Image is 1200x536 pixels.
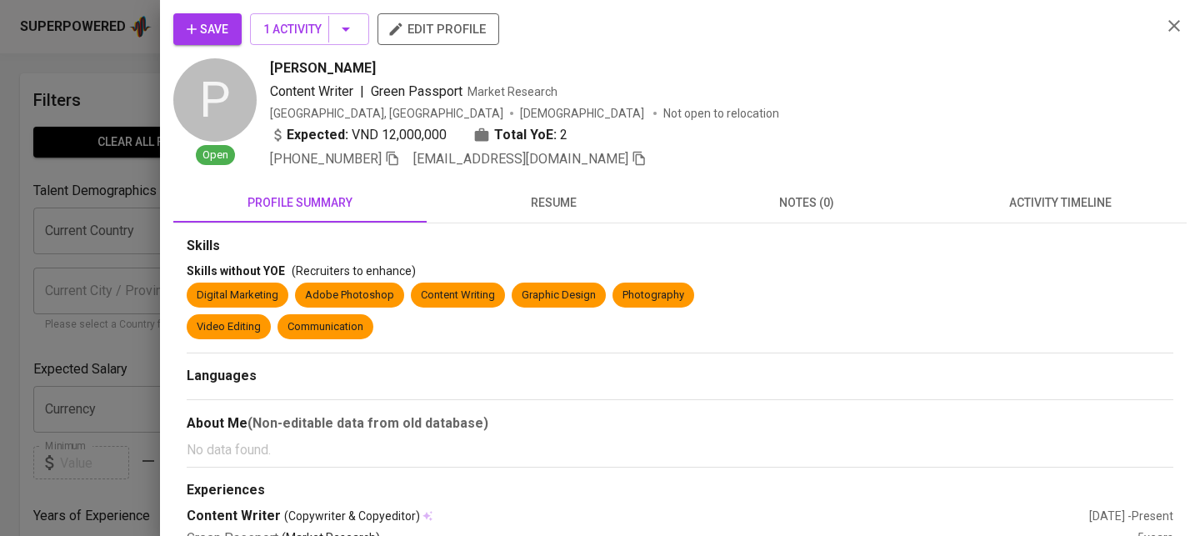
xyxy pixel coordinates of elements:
span: activity timeline [943,193,1177,213]
div: P [173,58,257,142]
b: Total YoE: [494,125,557,145]
b: (Non-editable data from old database) [247,415,488,431]
span: (Copywriter & Copyeditor) [284,508,420,524]
div: Photography [622,288,684,303]
span: [PHONE_NUMBER] [270,151,382,167]
div: Languages [187,367,1173,386]
span: [DEMOGRAPHIC_DATA] [520,105,647,122]
div: Graphic Design [522,288,596,303]
span: Content Writer [270,83,353,99]
p: Not open to relocation [663,105,779,122]
div: [GEOGRAPHIC_DATA], [GEOGRAPHIC_DATA] [270,105,503,122]
div: About Me [187,413,1173,433]
div: [DATE] - Present [1089,508,1173,524]
a: edit profile [377,22,499,35]
span: resume [437,193,670,213]
div: Content Writer [187,507,1089,526]
div: VND 12,000,000 [270,125,447,145]
div: Digital Marketing [197,288,278,303]
span: (Recruiters to enhance) [292,264,416,278]
span: edit profile [391,18,486,40]
b: Expected: [287,125,348,145]
span: [PERSON_NAME] [270,58,376,78]
span: Skills without YOE [187,264,285,278]
button: Save [173,13,242,45]
button: 1 Activity [250,13,369,45]
span: notes (0) [690,193,923,213]
span: 1 Activity [263,19,356,40]
span: [EMAIL_ADDRESS][DOMAIN_NAME] [413,151,628,167]
p: No data found. [187,440,1173,460]
span: Save [187,19,228,40]
button: edit profile [377,13,499,45]
div: Video Editing [197,319,261,335]
span: Green Passport [371,83,462,99]
div: Skills [187,237,1173,256]
div: Content Writing [421,288,495,303]
span: | [360,82,364,102]
span: 2 [560,125,567,145]
span: profile summary [183,193,417,213]
div: Adobe Photoshop [305,288,394,303]
div: Communication [287,319,363,335]
div: Experiences [187,481,1173,500]
span: Open [196,148,235,163]
span: Market Research [467,85,557,98]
